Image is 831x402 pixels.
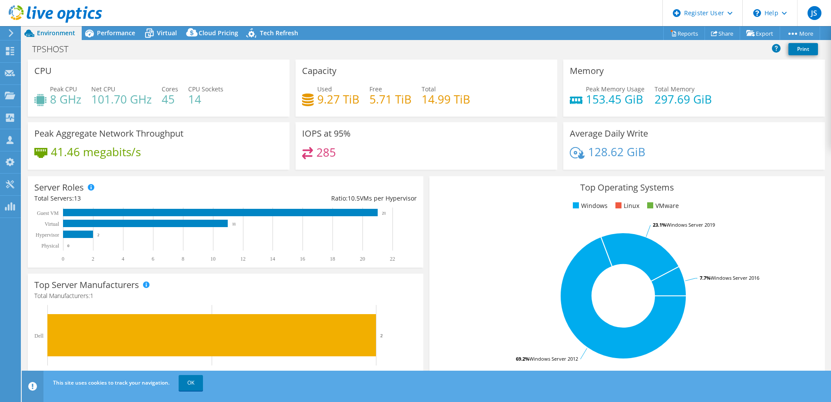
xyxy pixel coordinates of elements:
[302,66,336,76] h3: Capacity
[34,280,139,290] h3: Top Server Manufacturers
[37,29,75,37] span: Environment
[382,211,386,215] text: 21
[210,256,216,262] text: 10
[199,29,238,37] span: Cloud Pricing
[50,85,77,93] span: Peak CPU
[317,94,359,104] h4: 9.27 TiB
[45,221,60,227] text: Virtual
[529,355,578,362] tspan: Windows Server 2012
[188,94,223,104] h4: 14
[645,201,679,211] li: VMware
[655,85,695,93] span: Total Memory
[179,375,203,391] a: OK
[653,221,666,228] tspan: 23.1%
[162,94,178,104] h4: 45
[67,244,70,248] text: 0
[97,233,100,237] text: 2
[422,85,436,93] span: Total
[36,232,59,238] text: Hypervisor
[34,66,52,76] h3: CPU
[162,85,178,93] span: Cores
[260,29,298,37] span: Tech Refresh
[348,194,360,202] span: 10.5
[753,9,761,17] svg: \n
[570,66,604,76] h3: Memory
[226,194,417,203] div: Ratio: VMs per Hypervisor
[700,275,711,281] tspan: 7.7%
[91,94,152,104] h4: 101.70 GHz
[34,291,417,301] h4: Total Manufacturers:
[788,43,818,55] a: Print
[570,129,648,138] h3: Average Daily Write
[62,256,64,262] text: 0
[655,94,712,104] h4: 297.69 GiB
[37,210,59,216] text: Guest VM
[516,355,529,362] tspan: 69.2%
[780,27,820,40] a: More
[586,85,645,93] span: Peak Memory Usage
[705,27,740,40] a: Share
[663,27,705,40] a: Reports
[182,256,184,262] text: 8
[808,6,821,20] span: JS
[317,85,332,93] span: Used
[586,94,645,104] h4: 153.45 GiB
[436,183,818,192] h3: Top Operating Systems
[152,256,154,262] text: 6
[588,147,645,157] h4: 128.62 GiB
[270,256,275,262] text: 14
[302,129,351,138] h3: IOPS at 95%
[232,222,236,226] text: 11
[91,85,115,93] span: Net CPU
[51,147,141,157] h4: 41.46 megabits/s
[92,256,94,262] text: 2
[34,129,183,138] h3: Peak Aggregate Network Throughput
[369,94,412,104] h4: 5.71 TiB
[666,221,715,228] tspan: Windows Server 2019
[390,256,395,262] text: 22
[28,44,82,54] h1: TPSHOST
[53,379,170,386] span: This site uses cookies to track your navigation.
[613,201,639,211] li: Linux
[740,27,780,40] a: Export
[380,333,383,338] text: 2
[97,29,135,37] span: Performance
[188,85,223,93] span: CPU Sockets
[41,243,59,249] text: Physical
[300,256,305,262] text: 16
[422,94,470,104] h4: 14.99 TiB
[316,147,336,157] h4: 285
[369,85,382,93] span: Free
[240,256,246,262] text: 12
[34,333,43,339] text: Dell
[571,201,608,211] li: Windows
[50,94,81,104] h4: 8 GHz
[157,29,177,37] span: Virtual
[122,256,124,262] text: 4
[74,194,81,202] span: 13
[330,256,335,262] text: 18
[34,194,226,203] div: Total Servers:
[711,275,759,281] tspan: Windows Server 2016
[90,291,93,300] span: 1
[360,256,365,262] text: 20
[34,183,84,192] h3: Server Roles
